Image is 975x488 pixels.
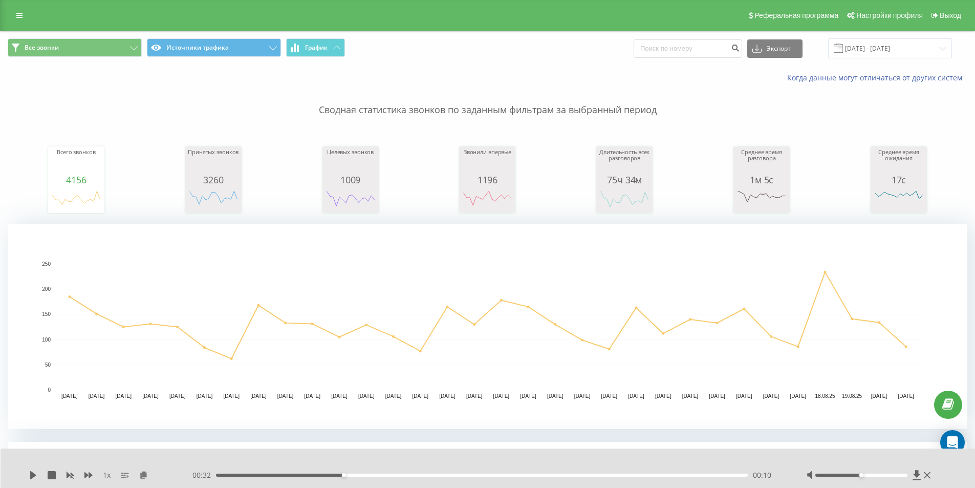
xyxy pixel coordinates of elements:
div: Accessibility label [341,473,345,477]
text: [DATE] [305,393,321,399]
text: [DATE] [520,393,536,399]
div: 1009 [325,175,376,185]
text: [DATE] [89,393,105,399]
text: [DATE] [655,393,671,399]
text: [DATE] [709,393,725,399]
button: График [286,38,345,57]
span: Выход [940,11,961,19]
svg: A chart. [599,185,650,216]
text: [DATE] [197,393,213,399]
div: Звонили впервые [462,149,513,175]
text: [DATE] [736,393,752,399]
text: 250 [42,261,51,267]
text: [DATE] [439,393,456,399]
text: [DATE] [61,393,78,399]
a: Когда данные могут отличаться от других систем [787,73,967,82]
text: [DATE] [574,393,591,399]
svg: A chart. [325,185,376,216]
text: [DATE] [466,393,483,399]
span: Все звонки [25,44,59,52]
svg: A chart. [873,185,924,216]
p: Сводная статистика звонков по заданным фильтрам за выбранный период [8,83,967,117]
div: Целевых звонков [325,149,376,175]
div: 3260 [188,175,239,185]
text: 200 [42,286,51,292]
text: 50 [45,362,51,368]
div: Всего звонков [51,149,102,175]
text: [DATE] [898,393,914,399]
text: [DATE] [682,393,699,399]
span: Настройки профиля [856,11,923,19]
span: График [305,44,328,51]
text: [DATE] [601,393,617,399]
span: 00:10 [753,470,771,480]
span: Реферальная программа [754,11,838,19]
button: Экспорт [747,39,803,58]
div: 4156 [51,175,102,185]
text: 18.08.25 [815,393,835,399]
svg: A chart. [51,185,102,216]
text: [DATE] [547,393,564,399]
span: - 00:32 [190,470,216,480]
div: 1196 [462,175,513,185]
button: Источники трафика [147,38,281,57]
text: [DATE] [250,393,267,399]
text: [DATE] [358,393,375,399]
svg: A chart. [188,185,239,216]
text: [DATE] [628,393,644,399]
div: 75ч 34м [599,175,650,185]
div: Open Intercom Messenger [940,430,965,455]
text: [DATE] [116,393,132,399]
text: [DATE] [223,393,240,399]
svg: A chart. [736,185,787,216]
text: [DATE] [277,393,294,399]
text: [DATE] [412,393,428,399]
div: Среднее время разговора [736,149,787,175]
text: [DATE] [169,393,186,399]
button: Все звонки [8,38,142,57]
text: [DATE] [493,393,510,399]
span: 1 x [103,470,111,480]
div: Длительность всех разговоров [599,149,650,175]
text: 150 [42,312,51,317]
div: Принятых звонков [188,149,239,175]
text: [DATE] [790,393,807,399]
svg: A chart. [8,224,967,429]
div: 1м 5с [736,175,787,185]
svg: A chart. [462,185,513,216]
div: Accessibility label [859,473,863,477]
text: 0 [48,387,51,393]
input: Поиск по номеру [634,39,742,58]
text: [DATE] [871,393,887,399]
text: 100 [42,337,51,343]
text: [DATE] [142,393,159,399]
text: 19.08.25 [842,393,862,399]
div: 17с [873,175,924,185]
text: [DATE] [331,393,348,399]
text: [DATE] [763,393,779,399]
text: [DATE] [385,393,402,399]
div: Среднее время ожидания [873,149,924,175]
